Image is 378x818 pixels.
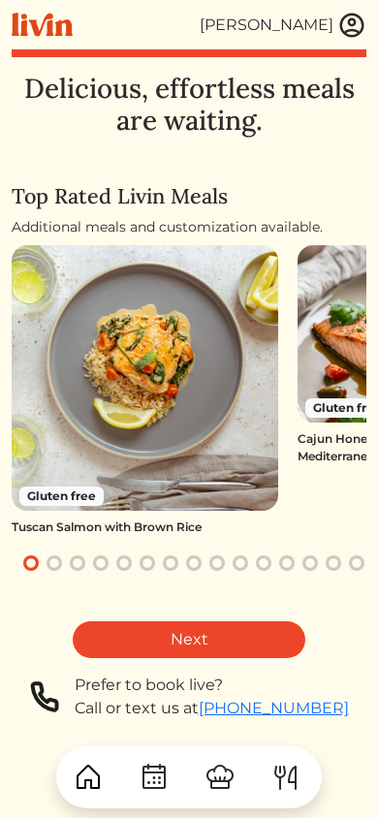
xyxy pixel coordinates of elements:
a: Next [73,621,305,658]
div: Tuscan Salmon with Brown Rice [12,519,278,536]
h4: Top Rated Livin Meals [12,184,366,209]
img: House-9bf13187bcbb5817f509fe5e7408150f90897510c4275e13d0d5fca38e0b5951.svg [73,762,104,793]
div: Additional meals and customization available. [12,217,366,237]
a: [PHONE_NUMBER] [199,699,349,717]
div: Prefer to book live? [75,674,349,697]
h1: Delicious, effortless meals are waiting. [12,73,366,138]
img: Tuscan Salmon with Brown Rice [12,245,278,512]
img: livin-logo-a0d97d1a881af30f6274990eb6222085a2533c92bbd1e4f22c21b4f0d0e3210c.svg [12,13,73,37]
span: Gluten free [19,487,104,506]
img: ForkKnife-55491504ffdb50bab0c1e09e7649658475375261d09fd45db06cec23bce548bf.svg [270,762,301,793]
div: [PERSON_NAME] [200,14,333,37]
img: ChefHat-a374fb509e4f37eb0702ca99f5f64f3b6956810f32a249b33092029f8484b388.svg [205,762,236,793]
img: phone-a8f1853615f4955a6c6381654e1c0f7430ed919b147d78756318837811cda3a7.svg [30,674,59,720]
div: Call or text us at [75,697,349,720]
img: user_account-e6e16d2ec92f44fc35f99ef0dc9cddf60790bfa021a6ecb1c896eb5d2907b31c.svg [337,11,366,40]
img: CalendarDots-5bcf9d9080389f2a281d69619e1c85352834be518fbc73d9501aef674afc0d57.svg [139,762,170,793]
